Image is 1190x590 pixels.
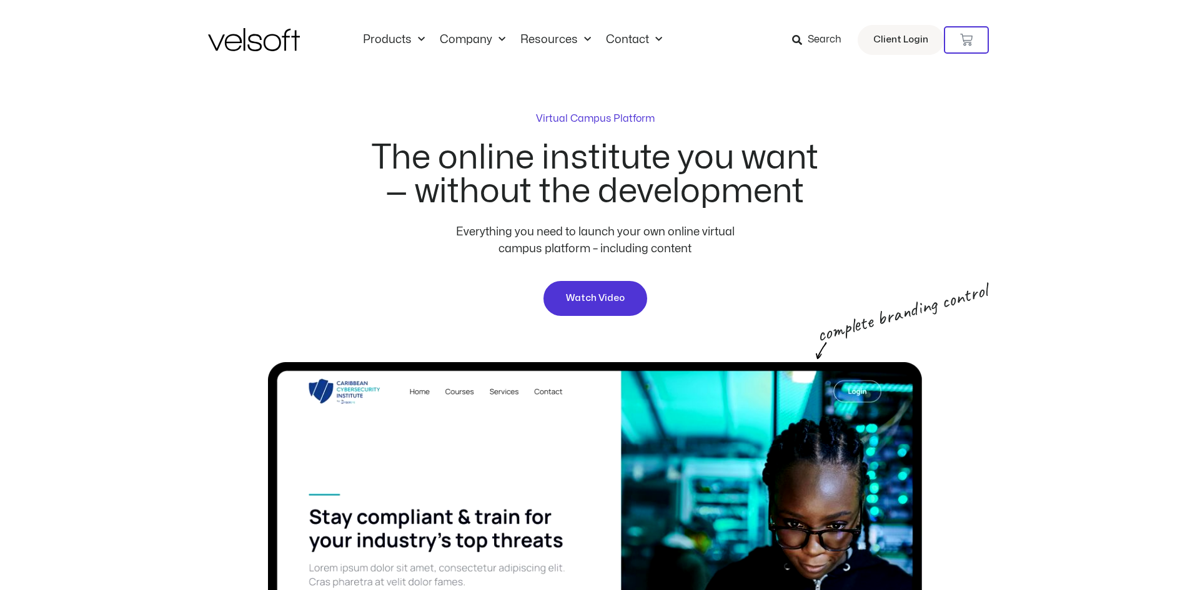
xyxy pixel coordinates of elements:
[370,141,820,209] h2: The online institute you want — without the development
[513,33,598,47] a: ResourcesMenu Toggle
[858,25,944,55] a: Client Login
[355,33,432,47] a: ProductsMenu Toggle
[208,28,300,51] img: Velsoft Training Materials
[792,29,850,51] a: Search
[808,32,841,48] span: Search
[598,33,670,47] a: ContactMenu Toggle
[873,32,928,48] span: Client Login
[566,291,625,306] span: Watch Video
[435,224,755,257] p: Everything you need to launch your own online virtual campus platform – including content
[355,33,670,47] nav: Menu
[536,111,655,126] p: Virtual Campus Platform
[815,298,923,345] p: complete branding control
[432,33,513,47] a: CompanyMenu Toggle
[542,280,648,317] a: Watch Video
